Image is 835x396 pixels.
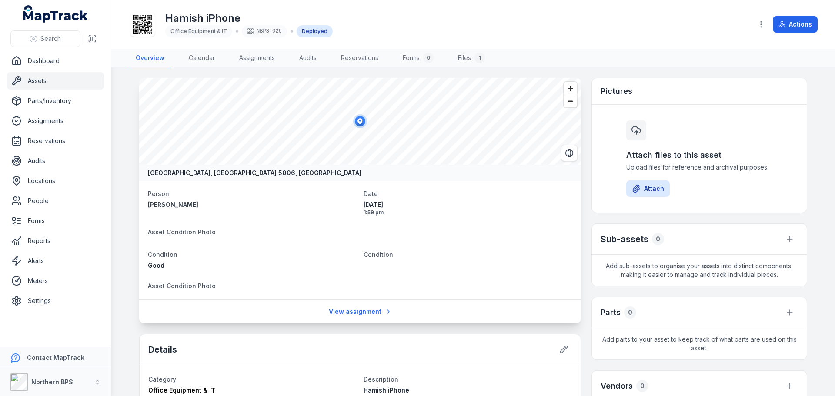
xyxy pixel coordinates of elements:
[297,25,333,37] div: Deployed
[626,163,772,172] span: Upload files for reference and archival purposes.
[474,53,485,63] div: 1
[148,343,177,356] h2: Details
[148,262,164,269] span: Good
[636,380,648,392] div: 0
[148,251,177,258] span: Condition
[601,306,621,319] h3: Parts
[624,306,636,319] div: 0
[364,190,378,197] span: Date
[182,49,222,67] a: Calendar
[7,132,104,150] a: Reservations
[564,95,577,107] button: Zoom out
[292,49,324,67] a: Audits
[148,169,361,177] strong: [GEOGRAPHIC_DATA], [GEOGRAPHIC_DATA] 5006, [GEOGRAPHIC_DATA]
[170,28,227,34] span: Office Equipment & IT
[396,49,441,67] a: Forms0
[7,212,104,230] a: Forms
[423,53,434,63] div: 0
[129,49,171,67] a: Overview
[7,272,104,290] a: Meters
[601,380,633,392] h3: Vendors
[364,376,398,383] span: Description
[564,82,577,95] button: Zoom in
[364,200,572,216] time: 15/10/2025, 1:59:25 pm
[148,190,169,197] span: Person
[364,251,393,258] span: Condition
[148,228,216,236] span: Asset Condition Photo
[7,52,104,70] a: Dashboard
[10,30,80,47] button: Search
[7,232,104,250] a: Reports
[23,5,88,23] a: MapTrack
[7,192,104,210] a: People
[27,354,84,361] strong: Contact MapTrack
[323,303,397,320] a: View assignment
[148,376,176,383] span: Category
[364,209,572,216] span: 1:59 pm
[592,255,807,286] span: Add sub-assets to organise your assets into distinct components, making it easier to manage and t...
[139,78,581,165] canvas: Map
[652,233,664,245] div: 0
[601,233,648,245] h2: Sub-assets
[364,200,572,209] span: [DATE]
[7,72,104,90] a: Assets
[31,378,73,386] strong: Northern BPS
[148,386,215,394] span: Office Equipment & IT
[7,112,104,130] a: Assignments
[7,292,104,309] a: Settings
[626,180,670,197] button: Attach
[165,11,333,25] h1: Hamish iPhone
[40,34,61,43] span: Search
[148,282,216,290] span: Asset Condition Photo
[7,92,104,110] a: Parts/Inventory
[7,252,104,270] a: Alerts
[592,328,807,359] span: Add parts to your asset to keep track of what parts are used on this asset.
[451,49,492,67] a: Files1
[364,386,409,394] span: Hamish iPhone
[334,49,385,67] a: Reservations
[242,25,287,37] div: NBPS-026
[232,49,282,67] a: Assignments
[626,149,772,161] h3: Attach files to this asset
[148,200,357,209] a: [PERSON_NAME]
[601,85,632,97] h3: Pictures
[561,145,578,161] button: Switch to Satellite View
[773,16,818,33] button: Actions
[7,172,104,190] a: Locations
[7,152,104,170] a: Audits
